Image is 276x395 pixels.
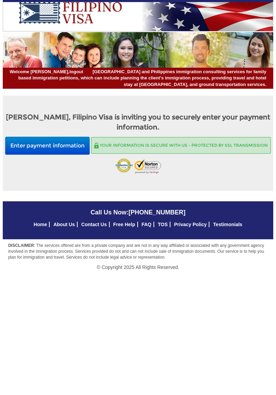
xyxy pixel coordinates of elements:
[10,69,83,75] span: Welcome [PERSON_NAME],
[158,222,168,227] a: TOS
[100,143,268,148] span: Your information is secure with us - Protected by SSL transmission
[115,158,133,174] img: Authorize
[53,222,75,227] a: About Us
[5,137,90,155] button: Enter payment information
[8,243,34,248] strong: DISCLAIMER
[3,264,273,271] p: © Copyright 2025 All Rights Reserved.
[3,243,273,260] p: : The services offered are from a private company and are not in any way affiliated or associated...
[213,222,243,227] a: Testimonials
[6,113,270,131] strong: [PERSON_NAME], Filipino Visa is inviting you to securely enter your payment information.
[135,159,161,174] img: Norton Scured
[10,69,266,88] span: [GEOGRAPHIC_DATA] and Philippines immigration consulting services for family based immigration pe...
[34,222,47,227] a: Home
[129,209,186,216] a: [PHONE_NUMBER]
[81,222,107,227] a: Contact Us
[94,143,99,148] img: Secure
[113,222,135,227] a: Free Help
[69,69,83,74] a: logout
[90,209,185,216] span: Call Us Now:
[141,222,151,227] a: FAQ
[174,222,207,227] a: Privacy Policy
